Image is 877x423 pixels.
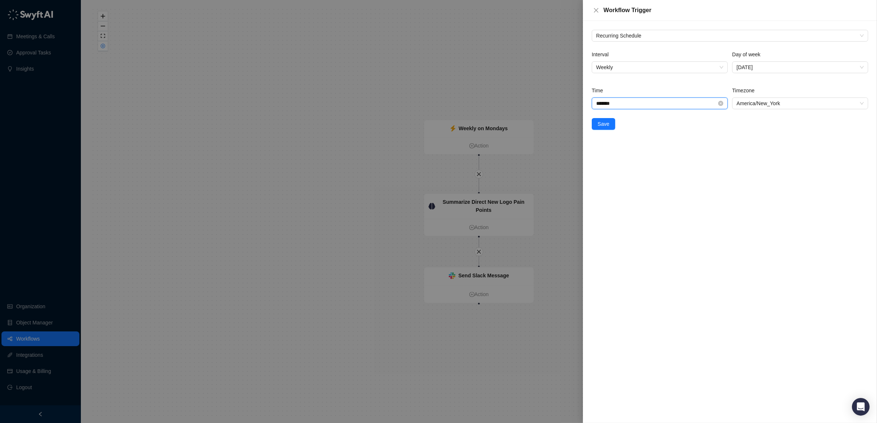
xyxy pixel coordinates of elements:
span: Save [598,120,609,128]
span: Monday [737,62,864,73]
label: Timezone [732,86,760,95]
span: Recurring Schedule [596,30,864,41]
input: Time [596,99,717,107]
button: Close [592,6,601,15]
span: close [593,7,599,13]
label: Interval [592,50,614,58]
label: Day of week [732,50,766,58]
span: America/New_York [737,98,864,109]
span: Weekly [596,62,723,73]
span: close-circle [718,101,723,106]
div: Open Intercom Messenger [852,398,870,416]
button: Save [592,118,615,130]
div: Workflow Trigger [604,6,868,15]
label: Time [592,86,608,95]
